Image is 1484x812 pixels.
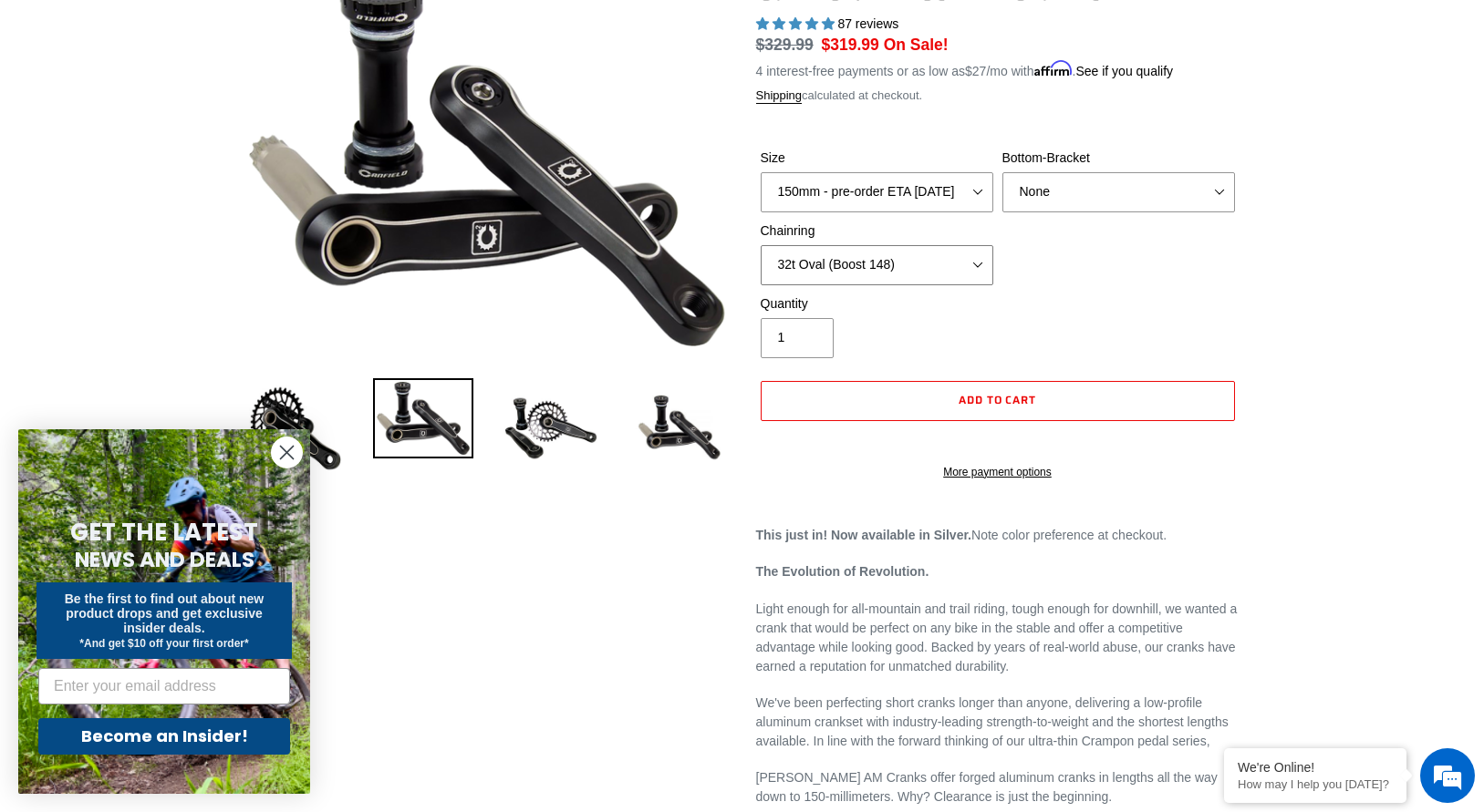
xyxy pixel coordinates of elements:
img: d_696896380_company_1647369064580_696896380 [58,91,104,137]
span: Be the first to find out about new product drops and get exclusive insider deals. [65,591,265,635]
img: Load image into Gallery viewer, Canfield Cranks [373,378,473,458]
p: 4 interest-free payments or as low as /mo with . [756,57,1174,81]
label: Bottom-Bracket [1002,149,1235,168]
p: We've been perfecting short cranks longer than anyone, delivering a low-profile aluminum crankset... [756,694,1240,751]
div: We're Online! [1238,760,1393,775]
p: Light enough for all-mountain and trail riding, tough enough for downhill, we wanted a crank that... [756,600,1240,676]
span: 87 reviews [837,16,898,31]
span: On Sale! [884,33,949,57]
textarea: Type your message and hit 'Enter' [9,498,348,561]
button: Add to cart [761,381,1235,421]
label: Chainring [761,221,993,241]
span: Add to cart [959,391,1037,408]
span: NEWS AND DEALS [75,545,254,574]
strong: The Evolution of Revolution. [756,564,929,579]
span: Affirm [1034,61,1073,77]
button: Close dialog [271,437,303,468]
div: Minimize live chat window [299,9,343,53]
input: Enter your email address [38,668,290,704]
div: Chat with us now [122,102,334,126]
span: $27 [965,64,986,78]
a: More payment options [761,464,1235,480]
a: See if you qualify - Learn more about Affirm Financing (opens in modal) [1075,64,1173,78]
a: Shipping [756,88,803,104]
span: GET THE LATEST [70,516,258,549]
span: *And get $10 off your first order* [79,637,248,650]
button: Become an Insider! [38,718,290,755]
img: Load image into Gallery viewer, Canfield Bikes AM Cranks [245,378,346,478]
div: Navigation go back [20,100,47,128]
div: calculated at checkout. [756,87,1240,105]
p: Note color preference at checkout. [756,526,1240,545]
label: Size [761,149,993,168]
p: How may I help you today? [1238,777,1393,791]
strong: This just in! Now available in Silver. [756,528,972,542]
label: Quantity [761,294,993,313]
img: Load image into Gallery viewer, CANFIELD-AM_DH-CRANKS [628,378,729,478]
span: $319.99 [822,36,879,54]
img: Load image into Gallery viewer, Canfield Bikes AM Cranks [501,378,601,478]
span: We're online! [106,230,252,414]
span: 4.97 stars [756,16,838,31]
p: [PERSON_NAME] AM Cranks offer forged aluminum cranks in lengths all the way down to 150-millimete... [756,768,1240,807]
s: $329.99 [756,36,814,54]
